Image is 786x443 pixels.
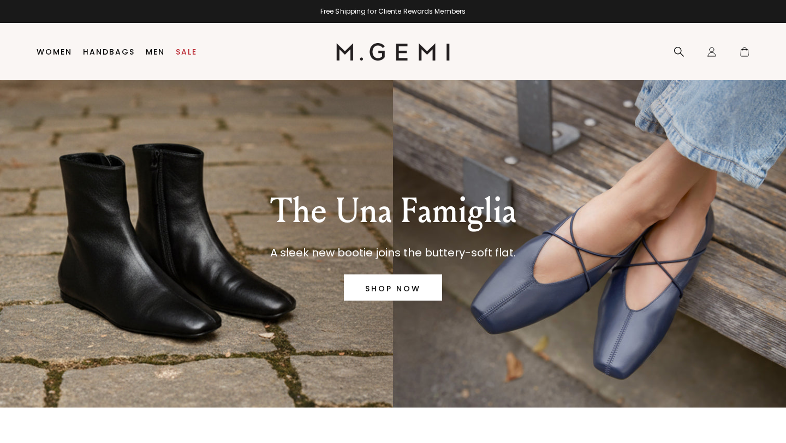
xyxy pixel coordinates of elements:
p: The Una Famiglia [270,191,516,231]
p: A sleek new bootie joins the buttery-soft flat. [270,244,516,261]
a: SHOP NOW [344,274,442,301]
a: Handbags [83,47,135,56]
a: Women [37,47,72,56]
a: Men [146,47,165,56]
img: M.Gemi [336,43,450,61]
a: Sale [176,47,197,56]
